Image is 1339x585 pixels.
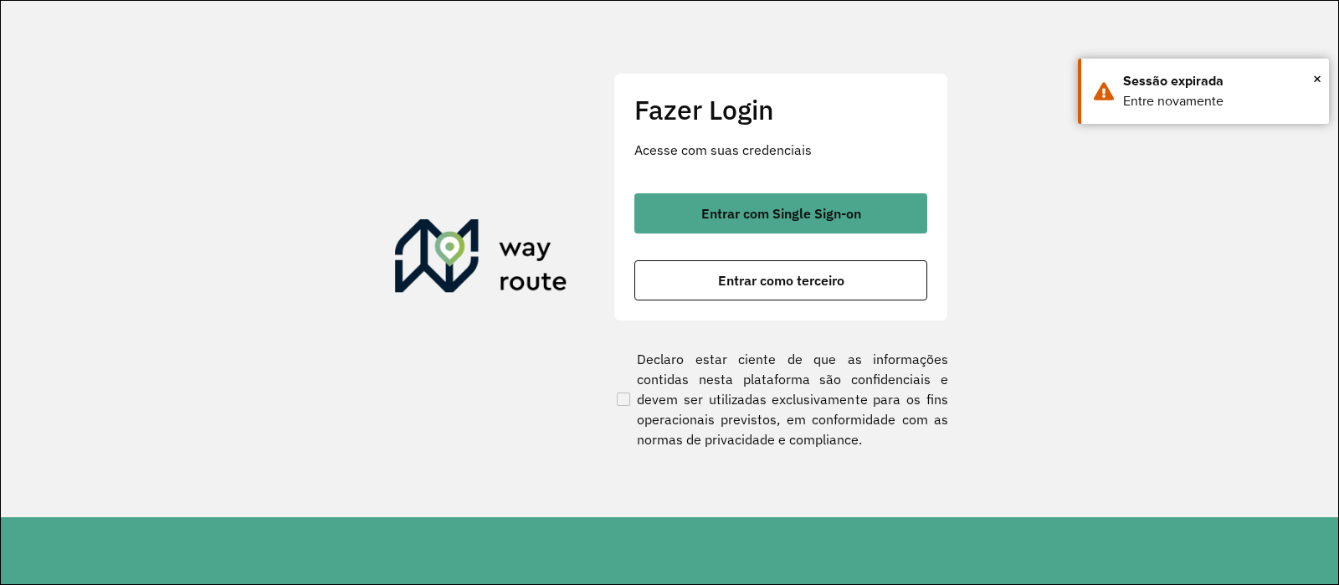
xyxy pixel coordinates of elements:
h2: Fazer Login [634,94,927,126]
span: × [1313,66,1321,91]
button: button [634,260,927,300]
button: button [634,193,927,233]
span: Entrar como terceiro [718,274,844,287]
img: Roteirizador AmbevTech [395,219,567,300]
label: Declaro estar ciente de que as informações contidas nesta plataforma são confidenciais e devem se... [613,349,948,449]
button: Close [1313,66,1321,91]
span: Entrar com Single Sign-on [701,207,861,220]
div: Entre novamente [1123,91,1316,111]
p: Acesse com suas credenciais [634,140,927,160]
div: Sessão expirada [1123,71,1316,91]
